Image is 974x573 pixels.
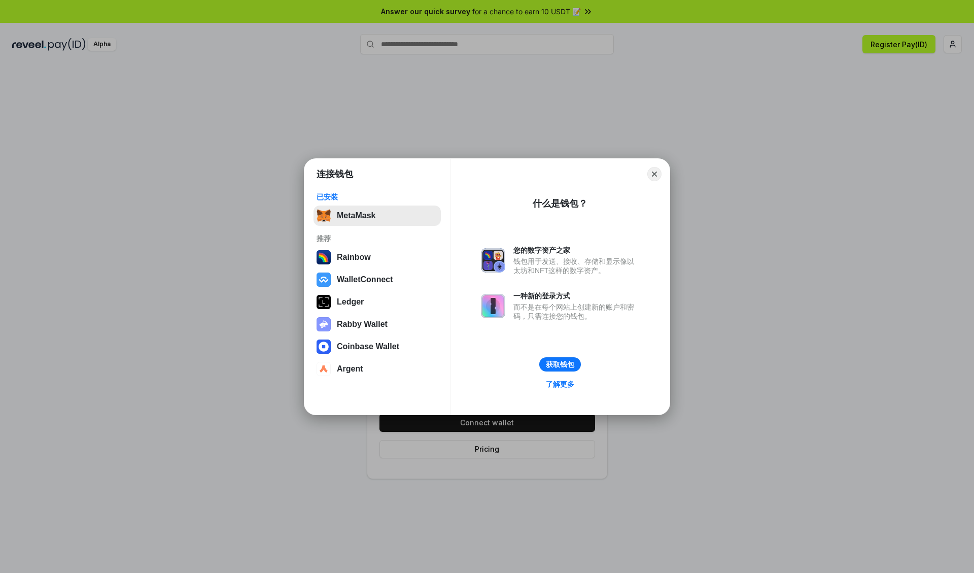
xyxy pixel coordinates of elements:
[317,168,353,180] h1: 连接钱包
[317,295,331,309] img: svg+xml,%3Csvg%20xmlns%3D%22http%3A%2F%2Fwww.w3.org%2F2000%2Fsvg%22%20width%3D%2228%22%20height%3...
[481,294,505,318] img: svg+xml,%3Csvg%20xmlns%3D%22http%3A%2F%2Fwww.w3.org%2F2000%2Fsvg%22%20fill%3D%22none%22%20viewBox...
[337,211,375,220] div: MetaMask
[317,340,331,354] img: svg+xml,%3Csvg%20width%3D%2228%22%20height%3D%2228%22%20viewBox%3D%220%200%2028%2028%22%20fill%3D...
[314,269,441,290] button: WalletConnect
[314,206,441,226] button: MetaMask
[314,292,441,312] button: Ledger
[317,362,331,376] img: svg+xml,%3Csvg%20width%3D%2228%22%20height%3D%2228%22%20viewBox%3D%220%200%2028%2028%22%20fill%3D...
[337,320,388,329] div: Rabby Wallet
[540,378,580,391] a: 了解更多
[337,342,399,351] div: Coinbase Wallet
[513,257,639,275] div: 钱包用于发送、接收、存储和显示像以太坊和NFT这样的数字资产。
[647,167,662,181] button: Close
[539,357,581,372] button: 获取钱包
[317,317,331,331] img: svg+xml,%3Csvg%20xmlns%3D%22http%3A%2F%2Fwww.w3.org%2F2000%2Fsvg%22%20fill%3D%22none%22%20viewBox...
[337,364,363,374] div: Argent
[533,197,587,210] div: 什么是钱包？
[317,234,438,243] div: 推荐
[317,209,331,223] img: svg+xml,%3Csvg%20fill%3D%22none%22%20height%3D%2233%22%20viewBox%3D%220%200%2035%2033%22%20width%...
[314,247,441,267] button: Rainbow
[546,360,574,369] div: 获取钱包
[546,380,574,389] div: 了解更多
[481,248,505,273] img: svg+xml,%3Csvg%20xmlns%3D%22http%3A%2F%2Fwww.w3.org%2F2000%2Fsvg%22%20fill%3D%22none%22%20viewBox...
[337,253,371,262] div: Rainbow
[314,359,441,379] button: Argent
[317,273,331,287] img: svg+xml,%3Csvg%20width%3D%2228%22%20height%3D%2228%22%20viewBox%3D%220%200%2028%2028%22%20fill%3D...
[337,297,364,307] div: Ledger
[317,192,438,201] div: 已安装
[314,336,441,357] button: Coinbase Wallet
[513,302,639,321] div: 而不是在每个网站上创建新的账户和密码，只需连接您的钱包。
[317,250,331,264] img: svg+xml,%3Csvg%20width%3D%22120%22%20height%3D%22120%22%20viewBox%3D%220%200%20120%20120%22%20fil...
[513,246,639,255] div: 您的数字资产之家
[314,314,441,334] button: Rabby Wallet
[513,291,639,300] div: 一种新的登录方式
[337,275,393,284] div: WalletConnect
